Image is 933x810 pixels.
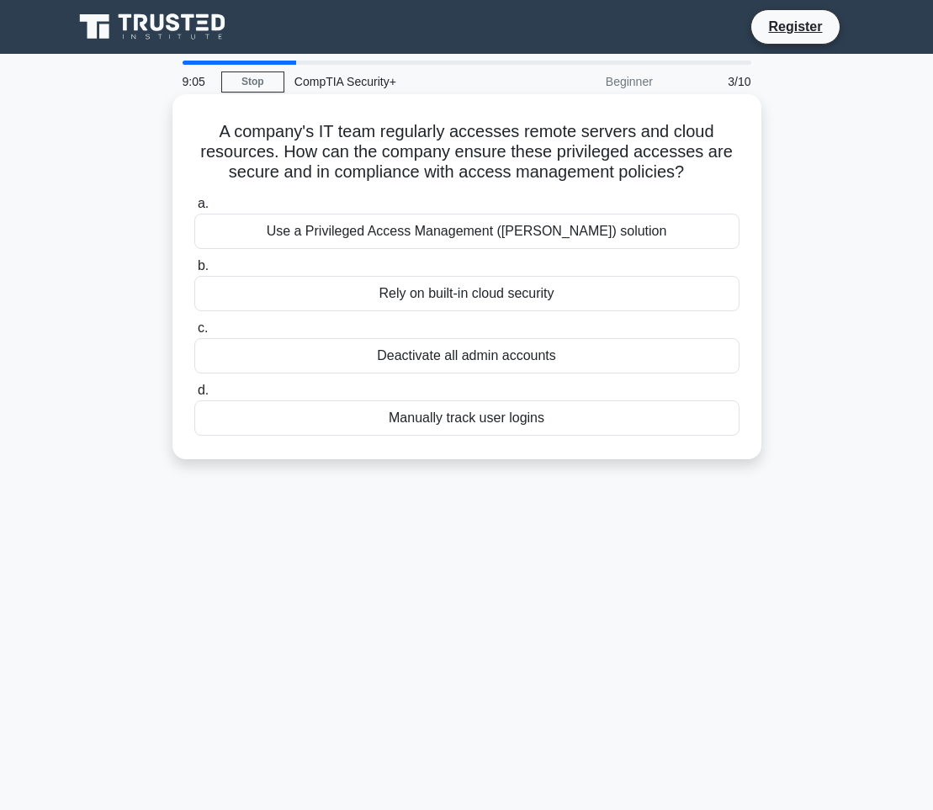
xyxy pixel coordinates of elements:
[758,16,832,37] a: Register
[198,196,209,210] span: a.
[194,338,740,373] div: Deactivate all admin accounts
[172,65,221,98] div: 9:05
[194,214,740,249] div: Use a Privileged Access Management ([PERSON_NAME]) solution
[284,65,516,98] div: CompTIA Security+
[193,121,741,183] h5: A company's IT team regularly accesses remote servers and cloud resources. How can the company en...
[198,383,209,397] span: d.
[663,65,761,98] div: 3/10
[194,400,740,436] div: Manually track user logins
[516,65,663,98] div: Beginner
[198,320,208,335] span: c.
[221,71,284,93] a: Stop
[198,258,209,273] span: b.
[194,276,740,311] div: Rely on built-in cloud security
